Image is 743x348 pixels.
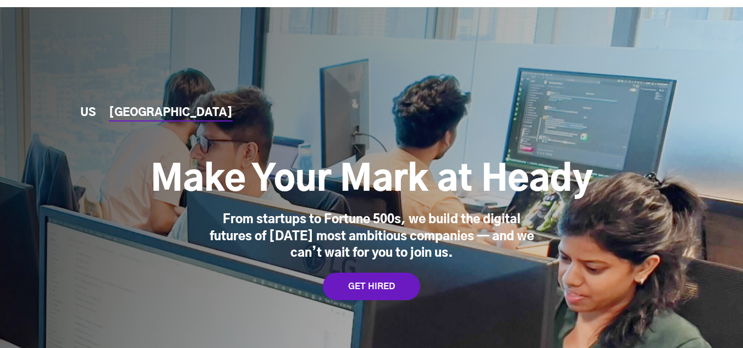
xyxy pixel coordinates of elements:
[201,211,542,262] div: From startups to Fortune 500s, we build the digital futures of [DATE] most ambitious companies — ...
[151,158,593,202] h1: Make Your Mark at Heady
[109,107,233,119] a: [GEOGRAPHIC_DATA]
[80,107,96,119] a: US
[323,273,420,300] a: GET HIRED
